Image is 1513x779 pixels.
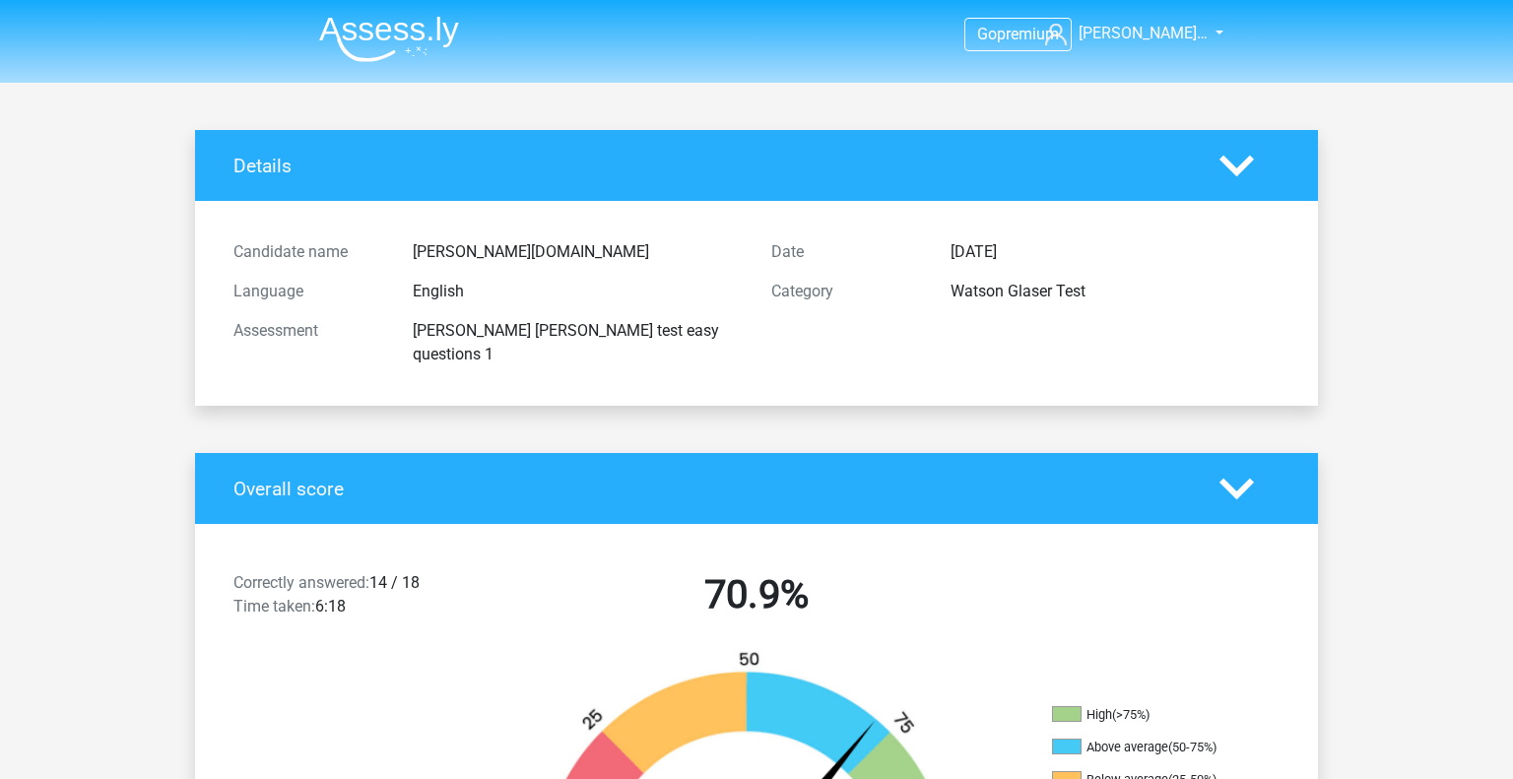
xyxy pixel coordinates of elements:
span: premium [997,25,1059,43]
a: [PERSON_NAME]… [1037,22,1210,45]
div: Language [219,280,398,303]
div: Watson Glaser Test [936,280,1294,303]
div: Category [756,280,936,303]
div: [PERSON_NAME] [PERSON_NAME] test easy questions 1 [398,319,756,366]
li: High [1052,706,1249,724]
div: Date [756,240,936,264]
span: [PERSON_NAME]… [1079,24,1208,42]
div: 14 / 18 6:18 [219,571,488,626]
h4: Overall score [233,478,1190,500]
div: [DATE] [936,240,1294,264]
span: Go [977,25,997,43]
h2: 70.9% [502,571,1011,618]
div: English [398,280,756,303]
span: Time taken: [233,597,315,616]
div: Candidate name [219,240,398,264]
a: Gopremium [965,21,1071,47]
img: Assessly [319,16,459,62]
div: [PERSON_NAME][DOMAIN_NAME] [398,240,756,264]
div: (>75%) [1112,707,1150,722]
h4: Details [233,155,1190,177]
div: (50-75%) [1168,740,1217,754]
span: Correctly answered: [233,573,369,592]
li: Above average [1052,739,1249,756]
div: Assessment [219,319,398,366]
